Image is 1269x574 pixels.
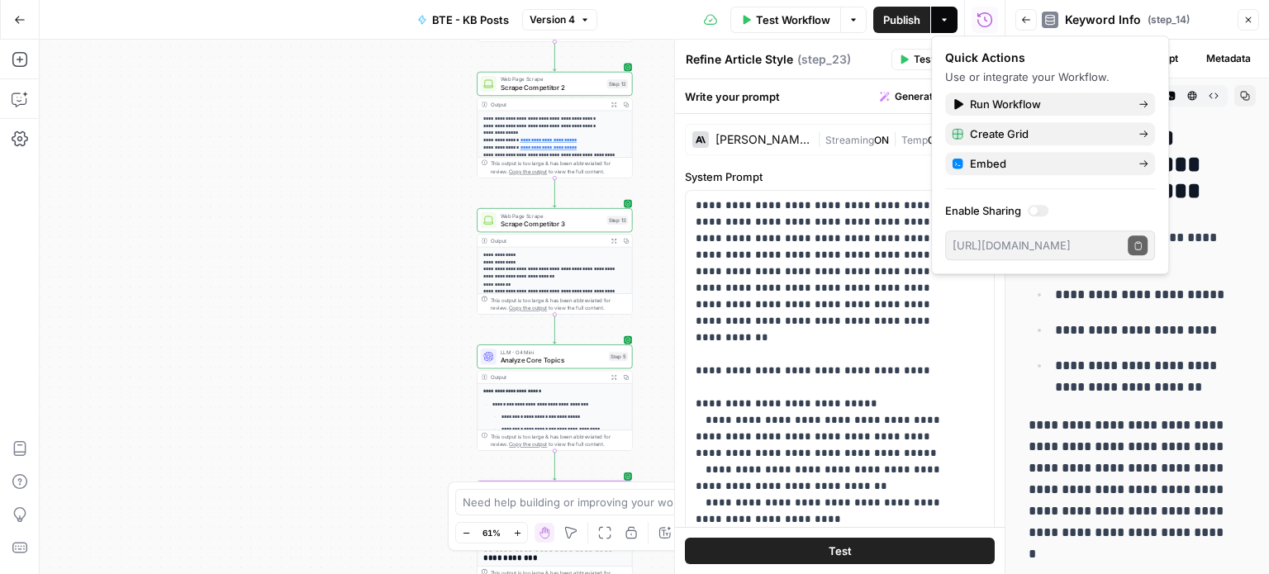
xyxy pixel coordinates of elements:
[891,49,942,70] button: Test
[873,86,995,107] button: Generate with AI
[797,51,851,68] span: ( step_23 )
[970,96,1125,112] span: Run Workflow
[895,89,973,104] span: Generate with AI
[1148,12,1190,27] span: ( step_14 )
[491,373,605,382] div: Output
[970,126,1125,142] span: Create Grid
[501,75,603,83] span: Web Page Scrape
[817,130,825,147] span: |
[530,12,575,27] span: Version 4
[730,7,840,33] button: Test Workflow
[554,178,557,206] g: Edge from step_12 to step_13
[901,134,928,146] span: Temp
[501,219,603,229] span: Scrape Competitor 3
[501,211,603,220] span: Web Page Scrape
[407,7,519,33] button: BTE - KB Posts
[945,202,1155,219] label: Enable Sharing
[686,51,793,68] textarea: Refine Article Style
[491,432,628,448] div: This output is too large & has been abbreviated for review. to view the full content.
[928,134,943,146] span: 0.2
[874,134,889,146] span: ON
[756,12,830,28] span: Test Workflow
[482,526,501,539] span: 61%
[509,441,547,447] span: Copy the output
[1195,46,1262,71] button: Metadata
[883,12,920,28] span: Publish
[685,538,995,564] button: Test
[491,296,628,311] div: This output is too large & has been abbreviated for review. to view the full content.
[609,352,628,361] div: Step 5
[715,134,810,145] div: [PERSON_NAME] 4
[509,168,547,174] span: Copy the output
[945,50,1155,66] div: Quick Actions
[607,79,628,88] div: Step 12
[685,168,995,185] label: System Prompt
[491,101,605,109] div: Output
[970,155,1125,172] span: Embed
[501,355,605,365] span: Analyze Core Topics
[945,70,1110,83] span: Use or integrate your Workflow.
[554,41,557,70] g: Edge from step_11 to step_12
[554,451,557,480] g: Edge from step_5 to step_14
[914,52,934,67] span: Test
[873,7,930,33] button: Publish
[554,315,557,344] g: Edge from step_13 to step_5
[501,83,603,93] span: Scrape Competitor 2
[509,305,547,311] span: Copy the output
[675,79,1005,113] div: Write your prompt
[491,159,628,175] div: This output is too large & has been abbreviated for review. to view the full content.
[501,348,605,356] span: LLM · O4 Mini
[607,216,628,225] div: Step 13
[432,12,509,28] span: BTE - KB Posts
[825,134,874,146] span: Streaming
[1065,12,1141,28] span: Keyword Info
[522,9,597,31] button: Version 4
[889,130,901,147] span: |
[491,237,605,245] div: Output
[829,543,852,559] span: Test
